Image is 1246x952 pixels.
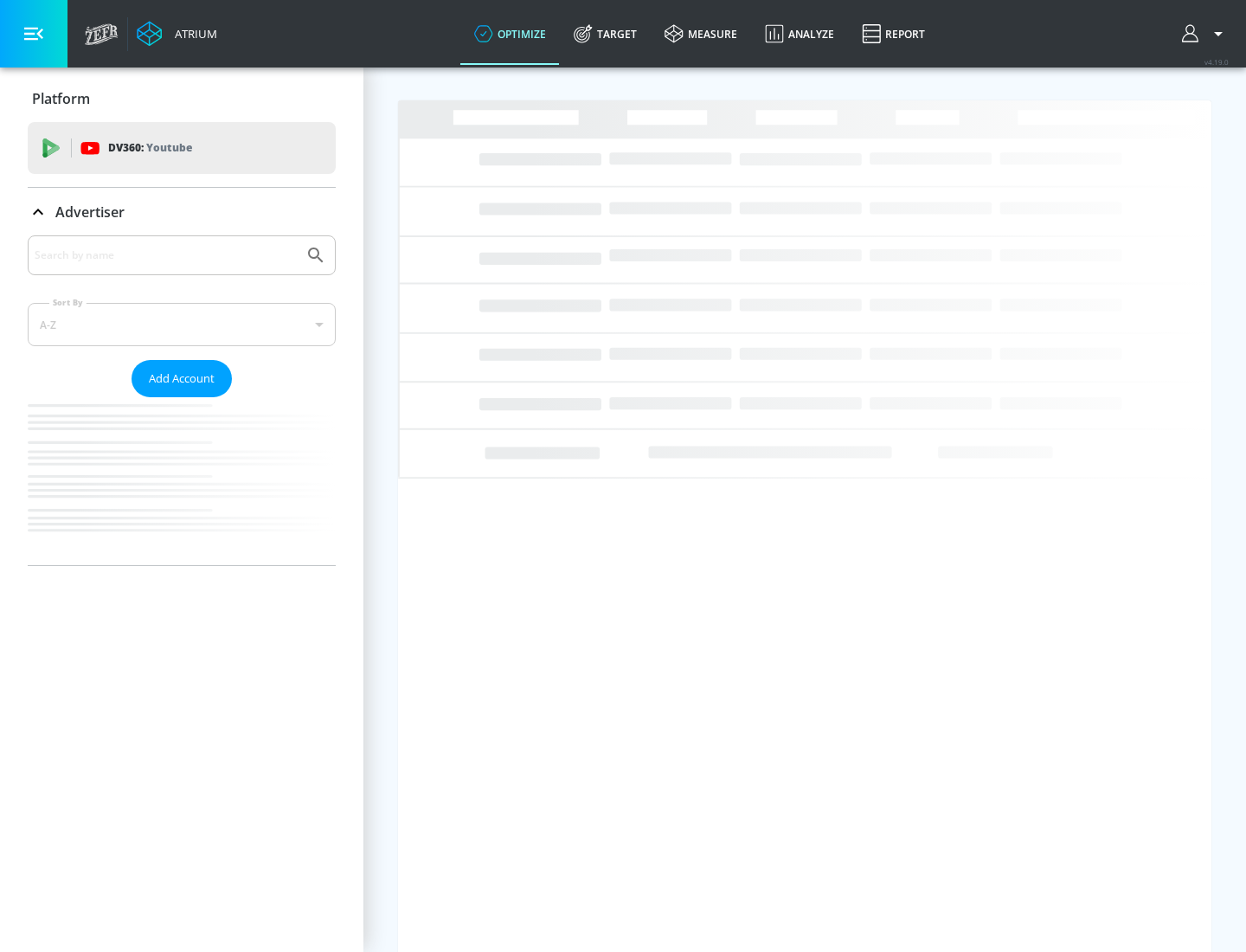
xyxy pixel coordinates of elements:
[28,235,336,565] div: Advertiser
[108,138,192,158] p: DV360:
[848,3,939,65] a: Report
[560,3,651,65] a: Target
[28,303,336,346] div: A-Z
[1204,57,1229,67] span: v 4.19.0
[137,21,217,47] a: Atrium
[28,397,336,565] nav: list of Advertiser
[146,138,192,157] p: Youtube
[28,122,336,174] div: DV360: Youtube
[35,244,297,267] input: Search by name
[55,203,125,222] p: Advertiser
[132,360,232,397] button: Add Account
[751,3,848,65] a: Analyze
[460,3,560,65] a: optimize
[32,89,90,108] p: Platform
[28,188,336,236] div: Advertiser
[28,74,336,123] div: Platform
[168,26,217,42] div: Atrium
[651,3,751,65] a: measure
[49,297,87,308] label: Sort By
[149,369,215,389] span: Add Account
